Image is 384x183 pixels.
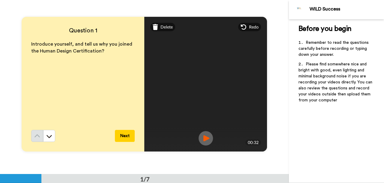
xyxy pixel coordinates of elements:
div: Delete [150,23,175,31]
span: Redo [249,24,259,30]
div: 00:32 [245,139,261,145]
img: Profile Image [292,2,307,17]
span: Remember to read the questions carefully before recording or typing down your answer. [298,40,370,57]
div: WILD Success [310,6,384,12]
span: Introduce yourself, and tell us why you joined the Human Design Certification? [31,42,133,53]
div: Redo [238,23,261,31]
h4: Question 1 [31,26,135,35]
span: Please find somewhere nice and bright with good, even lighting and minimal background noise if yo... [298,62,373,102]
img: ic_record_play.svg [199,131,213,145]
span: Delete [160,24,173,30]
button: Next [115,130,135,142]
span: Before you begin [298,25,352,32]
